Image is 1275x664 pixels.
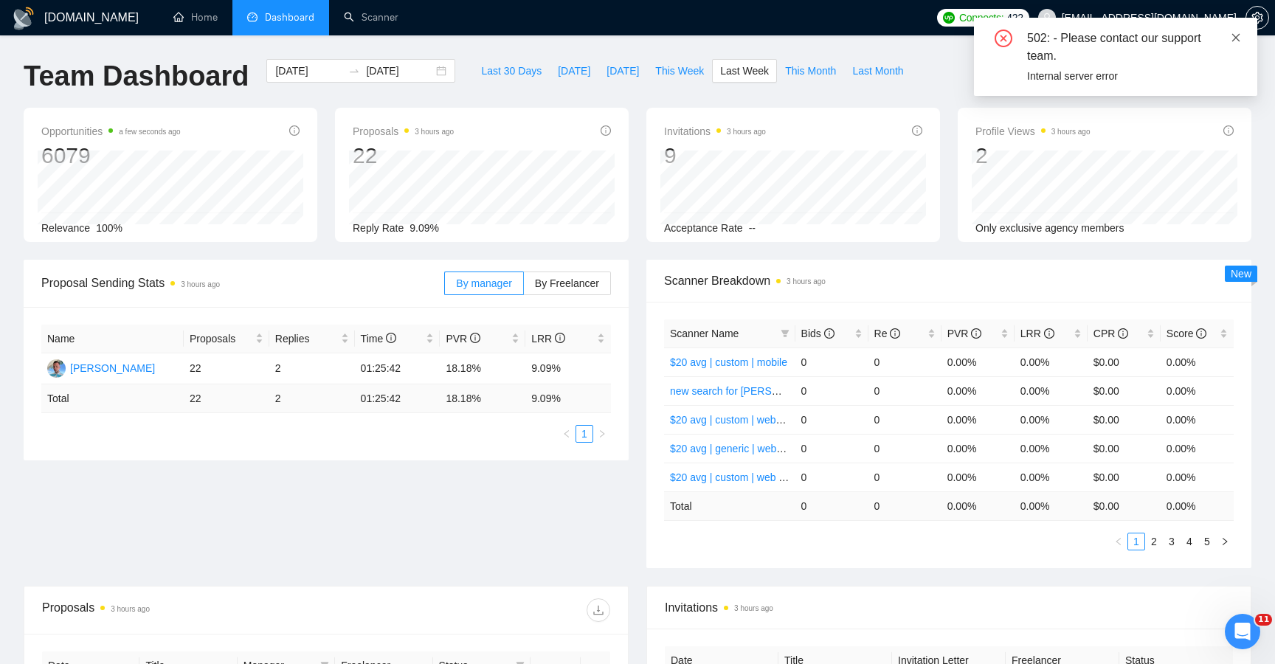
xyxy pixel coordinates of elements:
[1198,533,1216,550] li: 5
[70,360,155,376] div: [PERSON_NAME]
[1114,537,1123,546] span: left
[890,328,900,339] span: info-circle
[1020,328,1054,339] span: LRR
[587,604,609,616] span: download
[1027,68,1240,84] div: Internal server error
[576,425,593,443] li: 1
[344,11,398,24] a: searchScanner
[353,222,404,234] span: Reply Rate
[975,122,1091,140] span: Profile Views
[670,385,826,397] a: new search for [PERSON_NAME]
[664,272,1234,290] span: Scanner Breakdown
[598,429,607,438] span: right
[795,434,868,463] td: 0
[555,333,565,343] span: info-circle
[265,11,314,24] span: Dashboard
[1199,533,1215,550] a: 5
[1088,347,1161,376] td: $0.00
[355,353,440,384] td: 01:25:42
[1225,614,1260,649] iframe: Intercom live chat
[1161,491,1234,520] td: 0.00 %
[558,425,576,443] button: left
[868,434,941,463] td: 0
[1161,463,1234,491] td: 0.00%
[446,333,480,345] span: PVR
[24,59,249,94] h1: Team Dashboard
[712,59,777,83] button: Last Week
[269,325,355,353] th: Replies
[1196,328,1206,339] span: info-circle
[874,328,901,339] span: Re
[1027,30,1240,65] div: 502: - Please contact our support team.
[1164,533,1180,550] a: 3
[1044,328,1054,339] span: info-circle
[41,222,90,234] span: Relevance
[558,425,576,443] li: Previous Page
[41,274,444,292] span: Proposal Sending Stats
[1231,32,1241,43] span: close
[12,7,35,30] img: logo
[470,333,480,343] span: info-circle
[1088,491,1161,520] td: $ 0.00
[664,222,743,234] span: Acceptance Rate
[778,322,792,345] span: filter
[795,405,868,434] td: 0
[535,277,599,289] span: By Freelancer
[734,604,773,612] time: 3 hours ago
[1118,328,1128,339] span: info-circle
[647,59,712,83] button: This Week
[971,328,981,339] span: info-circle
[184,325,269,353] th: Proposals
[1088,434,1161,463] td: $0.00
[1161,376,1234,405] td: 0.00%
[670,414,797,426] a: $20 avg | custom | websites
[269,353,355,384] td: 2
[844,59,911,83] button: Last Month
[824,328,835,339] span: info-circle
[655,63,704,79] span: This Week
[410,222,439,234] span: 9.09%
[795,347,868,376] td: 0
[1146,533,1162,550] a: 2
[42,598,326,622] div: Proposals
[558,63,590,79] span: [DATE]
[415,128,454,136] time: 3 hours ago
[348,65,360,77] span: to
[47,362,155,373] a: RM[PERSON_NAME]
[1015,405,1088,434] td: 0.00%
[1015,434,1088,463] td: 0.00%
[1110,533,1127,550] li: Previous Page
[1088,463,1161,491] td: $0.00
[361,333,396,345] span: Time
[562,429,571,438] span: left
[456,277,511,289] span: By manager
[525,353,611,384] td: 9.09%
[1245,12,1269,24] a: setting
[941,491,1015,520] td: 0.00 %
[1006,10,1023,26] span: 422
[355,384,440,413] td: 01:25:42
[607,63,639,79] span: [DATE]
[795,491,868,520] td: 0
[959,10,1003,26] span: Connects:
[525,384,611,413] td: 9.09 %
[593,425,611,443] button: right
[184,353,269,384] td: 22
[975,222,1124,234] span: Only exclusive agency members
[868,405,941,434] td: 0
[943,12,955,24] img: upwork-logo.png
[1245,6,1269,30] button: setting
[601,125,611,136] span: info-circle
[941,463,1015,491] td: 0.00%
[1015,463,1088,491] td: 0.00%
[348,65,360,77] span: swap-right
[1161,405,1234,434] td: 0.00%
[868,376,941,405] td: 0
[41,122,181,140] span: Opportunities
[1128,533,1144,550] a: 1
[995,30,1012,47] span: close-circle
[173,11,218,24] a: homeHome
[670,356,787,368] a: $20 avg | custom | mobile
[787,277,826,286] time: 3 hours ago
